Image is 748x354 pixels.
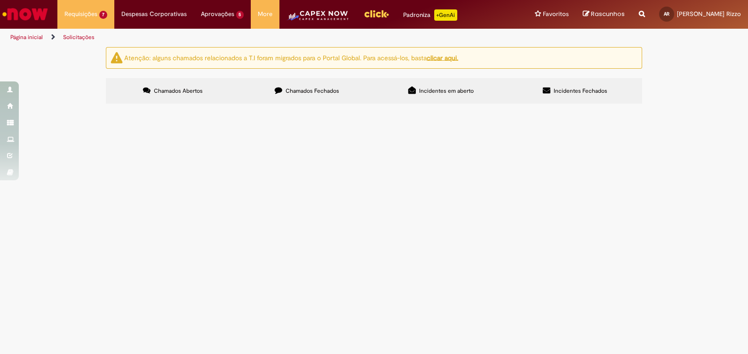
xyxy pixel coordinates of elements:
[64,9,97,19] span: Requisições
[63,33,95,41] a: Solicitações
[427,53,458,62] a: clicar aqui.
[258,9,272,19] span: More
[121,9,187,19] span: Despesas Corporativas
[677,10,741,18] span: [PERSON_NAME] Rizzo
[201,9,234,19] span: Aprovações
[434,9,457,21] p: +GenAi
[364,7,389,21] img: click_logo_yellow_360x200.png
[664,11,669,17] span: AR
[236,11,244,19] span: 5
[99,11,107,19] span: 7
[154,87,203,95] span: Chamados Abertos
[583,10,625,19] a: Rascunhos
[403,9,457,21] div: Padroniza
[286,9,349,28] img: CapexLogo5.png
[591,9,625,18] span: Rascunhos
[543,9,569,19] span: Favoritos
[419,87,474,95] span: Incidentes em aberto
[1,5,49,24] img: ServiceNow
[10,33,43,41] a: Página inicial
[7,29,492,46] ul: Trilhas de página
[124,53,458,62] ng-bind-html: Atenção: alguns chamados relacionados a T.I foram migrados para o Portal Global. Para acessá-los,...
[286,87,339,95] span: Chamados Fechados
[554,87,607,95] span: Incidentes Fechados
